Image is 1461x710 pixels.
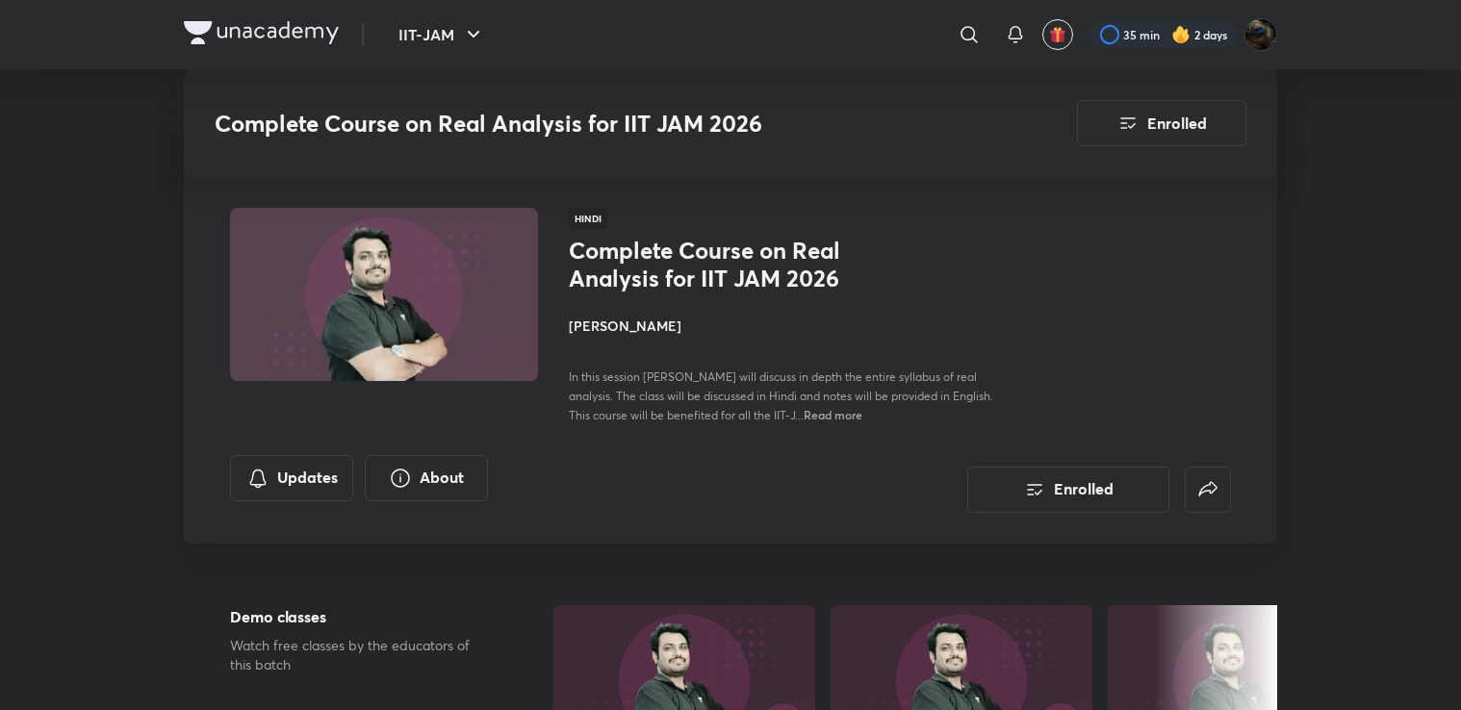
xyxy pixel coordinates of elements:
button: IIT-JAM [387,15,497,54]
a: Company Logo [184,21,339,49]
h1: Complete Course on Real Analysis for IIT JAM 2026 [569,237,884,292]
p: Watch free classes by the educators of this batch [230,636,492,674]
button: avatar [1042,19,1073,50]
h4: [PERSON_NAME] [569,316,1000,336]
img: avatar [1049,26,1066,43]
img: Thumbnail [227,206,541,383]
button: Enrolled [967,467,1169,513]
h5: Demo classes [230,605,492,628]
button: false [1185,467,1231,513]
img: Shubham Deshmukh [1244,18,1277,51]
span: Hindi [569,208,607,229]
h3: Complete Course on Real Analysis for IIT JAM 2026 [215,110,968,138]
img: Company Logo [184,21,339,44]
button: About [365,455,488,501]
button: Updates [230,455,353,501]
span: Read more [804,407,862,422]
button: Enrolled [1077,100,1246,146]
img: streak [1171,25,1191,44]
span: In this session [PERSON_NAME] will discuss in depth the entire syllabus of real analysis. The cla... [569,369,993,422]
